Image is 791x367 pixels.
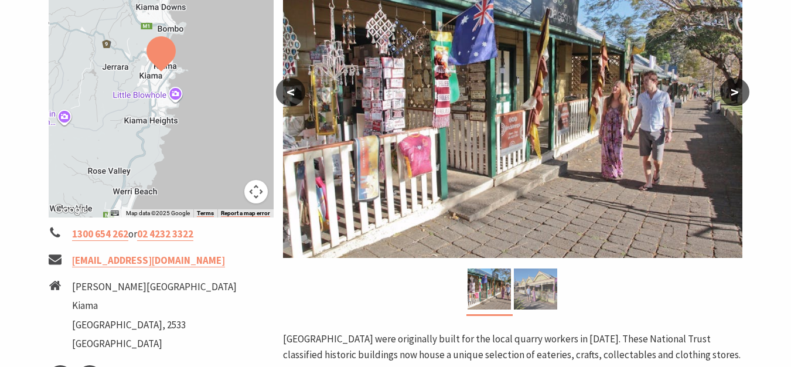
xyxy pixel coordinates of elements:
a: Report a map error [221,210,270,217]
a: 1300 654 262 [72,227,128,241]
a: 02 4232 3322 [137,227,193,241]
img: Historic Terrace Houses [514,269,557,310]
li: [GEOGRAPHIC_DATA], 2533 [72,317,237,333]
li: or [49,226,274,242]
button: Keyboard shortcuts [111,209,119,218]
button: < [276,78,305,106]
button: Map camera controls [244,180,268,203]
button: > [720,78,749,106]
a: Terms (opens in new tab) [197,210,214,217]
a: Open this area in Google Maps (opens a new window) [52,202,90,218]
img: Historic Terrace Houses [468,269,511,310]
li: [PERSON_NAME][GEOGRAPHIC_DATA] [72,279,237,295]
a: [EMAIL_ADDRESS][DOMAIN_NAME] [72,254,225,267]
img: Google [52,202,90,218]
li: Kiama [72,298,237,314]
span: Map data ©2025 Google [126,210,190,216]
li: [GEOGRAPHIC_DATA] [72,336,237,352]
